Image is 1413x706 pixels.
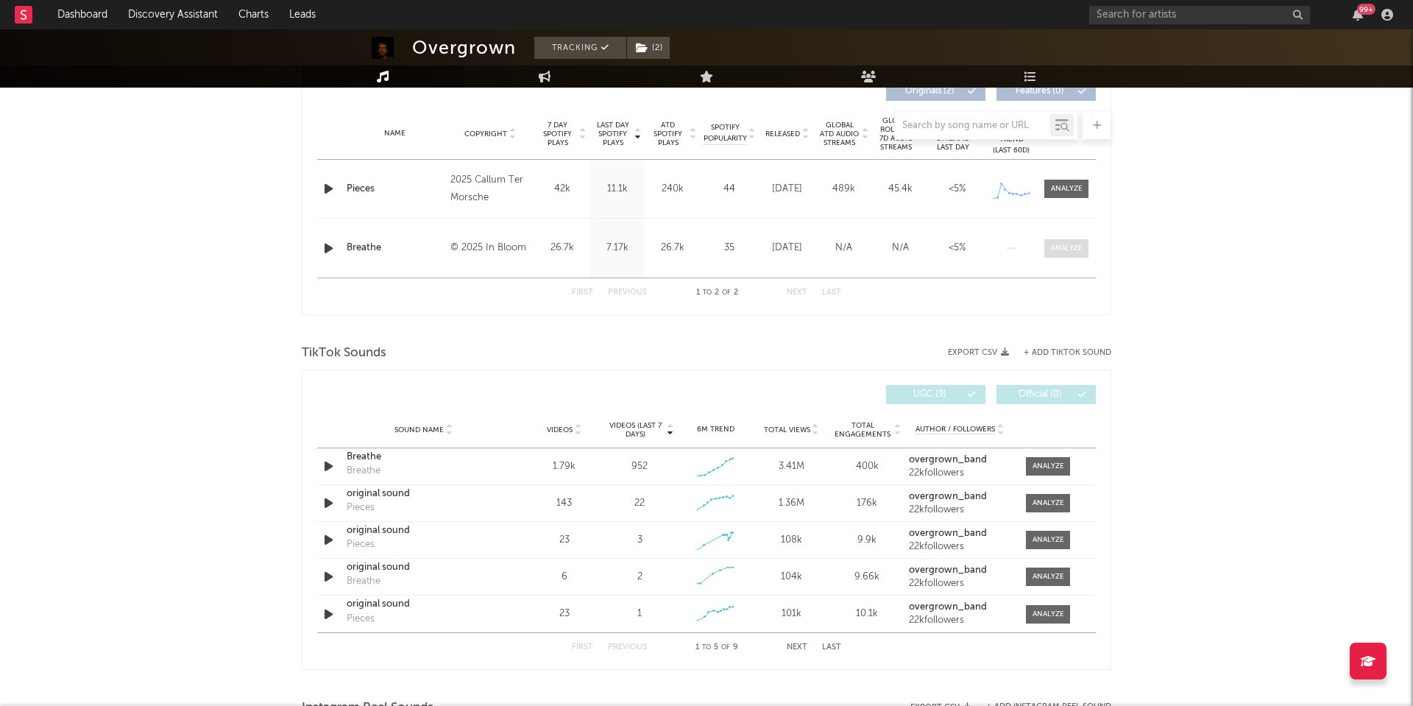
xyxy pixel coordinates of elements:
[876,182,925,197] div: 45.4k
[450,172,531,207] div: 2025 Callum Ter Morsche
[764,426,810,434] span: Total Views
[896,390,963,399] span: UGC ( 9 )
[648,241,696,255] div: 26.7k
[819,182,868,197] div: 489k
[1357,4,1375,15] div: 99 +
[547,426,573,434] span: Videos
[702,644,711,651] span: to
[757,570,826,585] div: 104k
[347,241,443,255] a: Breathe
[833,496,902,511] div: 176k
[704,182,755,197] div: 44
[909,565,987,575] strong: overgrown_band
[909,468,1011,479] div: 22k followers
[302,345,386,362] span: TikTok Sounds
[412,37,516,59] div: Overgrown
[530,570,598,585] div: 6
[876,241,925,255] div: N/A
[896,87,963,96] span: Originals ( 2 )
[909,602,1011,613] a: overgrown_band
[909,455,1011,465] a: overgrown_band
[822,289,841,297] button: Last
[909,615,1011,626] div: 22k followers
[722,289,731,296] span: of
[450,239,531,257] div: © 2025 In Bloom
[909,529,1011,539] a: overgrown_band
[819,241,868,255] div: N/A
[757,496,826,511] div: 1.36M
[757,459,826,474] div: 3.41M
[347,523,500,538] div: original sound
[1009,349,1111,357] button: + Add TikTok Sound
[347,487,500,501] a: original sound
[996,385,1096,404] button: Official(0)
[627,37,670,59] button: (2)
[762,241,812,255] div: [DATE]
[530,533,598,548] div: 23
[347,464,380,479] div: Breathe
[1024,349,1111,357] button: + Add TikTok Sound
[608,289,647,297] button: Previous
[637,570,642,585] div: 2
[787,643,807,652] button: Next
[347,182,443,197] a: Pieces
[606,421,665,439] span: Videos (last 7 days)
[1006,390,1074,399] span: Official ( 0 )
[886,385,985,404] button: UGC(9)
[833,421,893,439] span: Total Engagements
[909,565,1011,576] a: overgrown_band
[676,639,757,657] div: 1 5 9
[1089,6,1310,24] input: Search for artists
[648,182,696,197] div: 240k
[721,644,730,651] span: of
[822,643,841,652] button: Last
[1006,87,1074,96] span: Features ( 0 )
[757,533,826,548] div: 108k
[996,82,1096,101] button: Features(0)
[637,607,642,621] div: 1
[347,597,500,612] a: original sound
[833,459,902,474] div: 400k
[572,643,593,652] button: First
[572,289,593,297] button: First
[909,579,1011,589] div: 22k followers
[394,426,444,434] span: Sound Name
[895,120,1050,132] input: Search by song name or URL
[1353,9,1363,21] button: 99+
[833,533,902,548] div: 9.9k
[631,459,648,474] div: 952
[909,505,1011,515] div: 22k followers
[833,607,902,621] div: 10.1k
[909,542,1011,552] div: 22k followers
[347,560,500,575] a: original sound
[703,289,712,296] span: to
[593,182,641,197] div: 11.1k
[347,537,375,552] div: Pieces
[704,241,755,255] div: 35
[637,533,642,548] div: 3
[347,612,375,626] div: Pieces
[757,607,826,621] div: 101k
[634,496,645,511] div: 22
[676,284,757,302] div: 1 2 2
[909,492,1011,502] a: overgrown_band
[948,348,1009,357] button: Export CSV
[530,459,598,474] div: 1.79k
[909,602,987,612] strong: overgrown_band
[530,607,598,621] div: 23
[932,241,982,255] div: <5%
[833,570,902,585] div: 9.66k
[608,643,647,652] button: Previous
[538,182,586,197] div: 42k
[530,496,598,511] div: 143
[593,241,641,255] div: 7.17k
[916,425,995,434] span: Author / Followers
[347,450,500,465] a: Breathe
[886,82,985,101] button: Originals(2)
